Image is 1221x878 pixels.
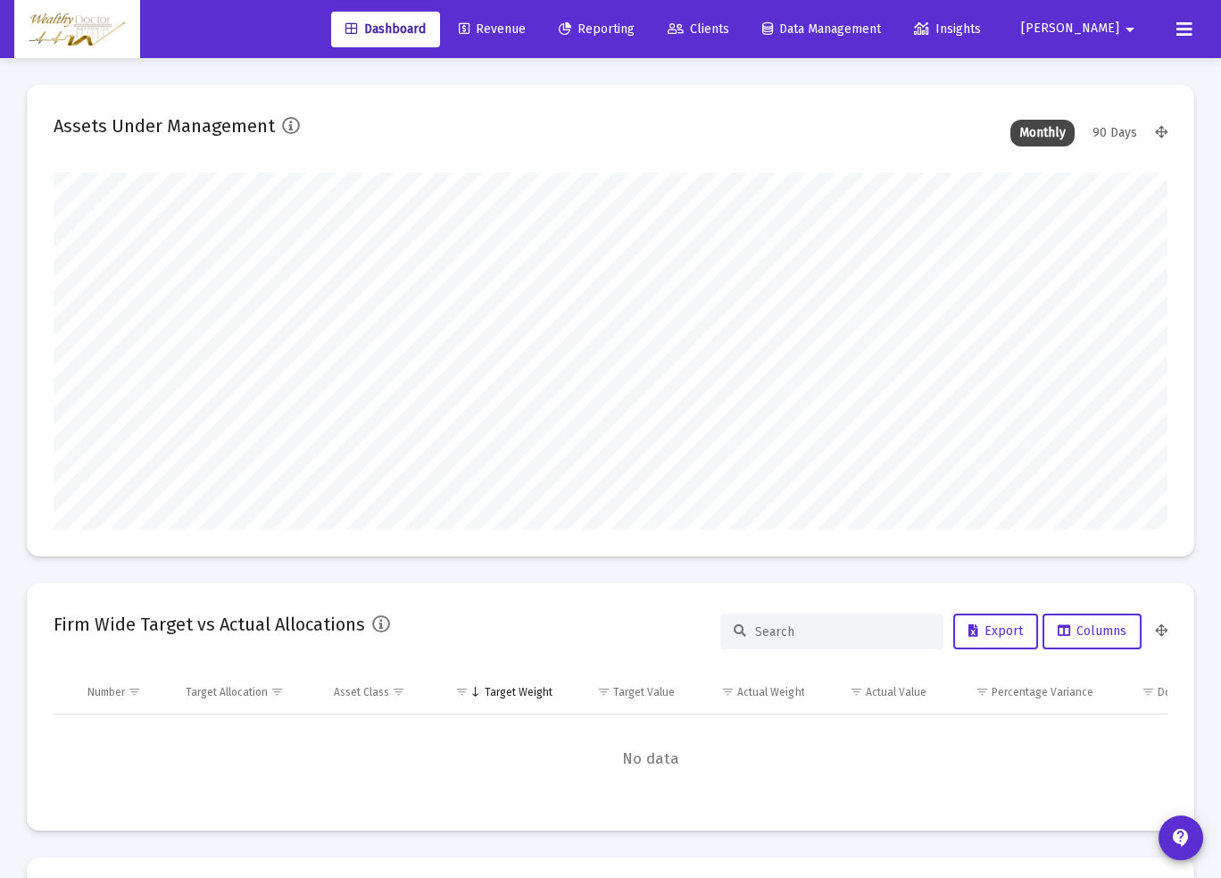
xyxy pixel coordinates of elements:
[455,685,469,698] span: Show filter options for column 'Target Weight'
[755,624,930,640] input: Search
[392,685,405,698] span: Show filter options for column 'Asset Class'
[485,685,552,699] div: Target Weight
[87,685,125,699] div: Number
[334,685,389,699] div: Asset Class
[976,685,989,698] span: Show filter options for column 'Percentage Variance'
[565,671,686,714] td: Column Target Value
[1042,614,1142,649] button: Columns
[54,112,275,140] h2: Assets Under Management
[721,685,735,698] span: Show filter options for column 'Actual Weight'
[1170,827,1192,849] mat-icon: contact_support
[914,21,981,37] span: Insights
[1119,12,1141,47] mat-icon: arrow_drop_down
[850,685,863,698] span: Show filter options for column 'Actual Value'
[28,12,127,47] img: Dashboard
[762,21,881,37] span: Data Management
[270,685,284,698] span: Show filter options for column 'Target Allocation'
[321,671,436,714] td: Column Asset Class
[459,21,526,37] span: Revenue
[331,12,440,47] a: Dashboard
[544,12,649,47] a: Reporting
[817,671,939,714] td: Column Actual Value
[54,671,1167,804] div: Data grid
[186,685,268,699] div: Target Allocation
[1084,120,1146,146] div: 90 Days
[866,685,926,699] div: Actual Value
[992,685,1093,699] div: Percentage Variance
[1010,120,1075,146] div: Monthly
[953,614,1038,649] button: Export
[939,671,1105,714] td: Column Percentage Variance
[687,671,818,714] td: Column Actual Weight
[345,21,426,37] span: Dashboard
[173,671,321,714] td: Column Target Allocation
[1058,623,1126,639] span: Columns
[128,685,141,698] span: Show filter options for column 'Number'
[75,671,173,714] td: Column Number
[1000,11,1162,46] button: [PERSON_NAME]
[444,12,540,47] a: Revenue
[737,685,804,699] div: Actual Weight
[559,21,635,37] span: Reporting
[597,685,610,698] span: Show filter options for column 'Target Value'
[968,623,1023,639] span: Export
[54,610,365,639] h2: Firm Wide Target vs Actual Allocations
[1021,21,1119,37] span: [PERSON_NAME]
[668,21,729,37] span: Clients
[1142,685,1155,698] span: Show filter options for column 'Dollar Variance'
[748,12,895,47] a: Data Management
[436,671,565,714] td: Column Target Weight
[653,12,743,47] a: Clients
[613,685,675,699] div: Target Value
[900,12,995,47] a: Insights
